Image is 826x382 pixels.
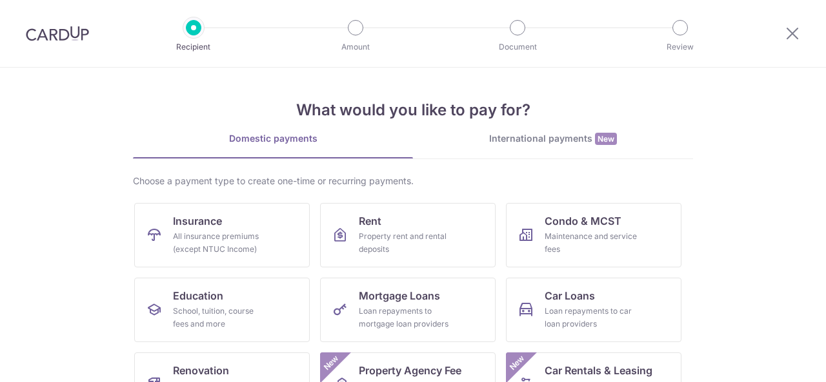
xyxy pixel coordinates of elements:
a: EducationSchool, tuition, course fees and more [134,278,310,342]
p: Review [632,41,728,53]
p: Document [470,41,565,53]
span: Mortgage Loans [359,288,440,303]
span: Car Loans [545,288,595,303]
p: Recipient [146,41,241,53]
a: Condo & MCSTMaintenance and service fees [506,203,681,267]
span: Condo & MCST [545,213,621,229]
div: School, tuition, course fees and more [173,305,266,330]
img: CardUp [26,26,89,41]
span: New [595,133,617,145]
span: Insurance [173,213,222,229]
span: Car Rentals & Leasing [545,363,652,378]
a: RentProperty rent and rental deposits [320,203,496,267]
div: Loan repayments to mortgage loan providers [359,305,452,330]
div: Loan repayments to car loan providers [545,305,638,330]
a: Mortgage LoansLoan repayments to mortgage loan providers [320,278,496,342]
a: InsuranceAll insurance premiums (except NTUC Income) [134,203,310,267]
span: Education [173,288,223,303]
div: International payments [413,132,693,146]
span: Renovation [173,363,229,378]
div: Choose a payment type to create one-time or recurring payments. [133,175,693,187]
span: Property Agency Fee [359,363,461,378]
div: All insurance premiums (except NTUC Income) [173,230,266,256]
a: Car LoansLoan repayments to car loan providers [506,278,681,342]
span: New [321,352,342,374]
div: Domestic payments [133,132,413,145]
iframe: Opens a widget where you can find more information [743,343,813,376]
p: Amount [308,41,403,53]
div: Property rent and rental deposits [359,230,452,256]
div: Maintenance and service fees [545,230,638,256]
span: Rent [359,213,381,229]
span: New [507,352,528,374]
h4: What would you like to pay for? [133,99,693,122]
